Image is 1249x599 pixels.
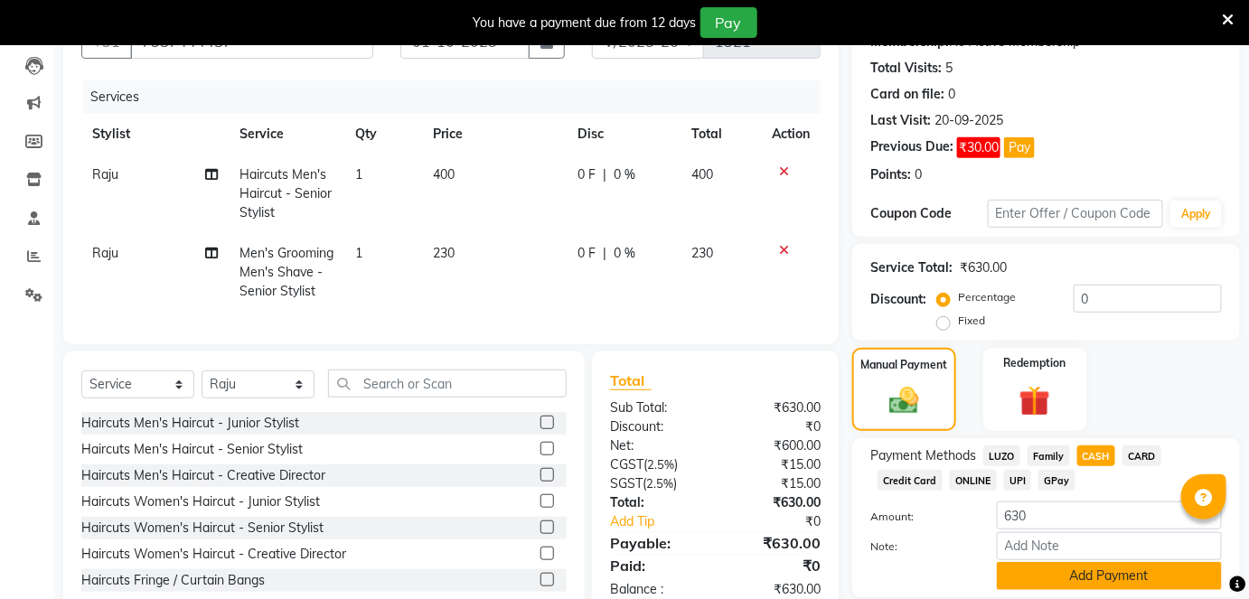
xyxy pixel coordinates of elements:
[1170,201,1222,228] button: Apply
[81,492,320,511] div: Haircuts Women's Haircut - Junior Stylist
[870,446,976,465] span: Payment Methods
[915,165,922,184] div: 0
[988,200,1164,228] input: Enter Offer / Coupon Code
[1004,470,1032,491] span: UPI
[761,114,821,154] th: Action
[596,417,716,436] div: Discount:
[878,470,943,491] span: Credit Card
[614,244,635,263] span: 0 %
[596,398,716,417] div: Sub Total:
[1010,382,1060,421] img: _gift.svg
[596,474,716,493] div: ( )
[948,85,955,104] div: 0
[596,436,716,455] div: Net:
[857,538,983,555] label: Note:
[81,519,324,538] div: Haircuts Women's Haircut - Senior Stylist
[681,114,761,154] th: Total
[474,14,697,33] div: You have a payment due from 12 days
[700,7,757,38] button: Pay
[81,414,299,433] div: Haircuts Men's Haircut - Junior Stylist
[578,165,596,184] span: 0 F
[229,114,345,154] th: Service
[958,289,1016,305] label: Percentage
[646,476,673,491] span: 2.5%
[870,290,926,309] div: Discount:
[715,417,834,436] div: ₹0
[870,85,944,104] div: Card on file:
[715,398,834,417] div: ₹630.00
[870,111,931,130] div: Last Visit:
[958,313,985,329] label: Fixed
[596,493,716,512] div: Total:
[957,137,1000,158] span: ₹30.00
[950,470,997,491] span: ONLINE
[715,493,834,512] div: ₹630.00
[1004,137,1035,158] button: Pay
[433,166,455,183] span: 400
[715,436,834,455] div: ₹600.00
[997,532,1222,560] input: Add Note
[328,370,567,398] input: Search or Scan
[81,545,346,564] div: Haircuts Women's Haircut - Creative Director
[870,59,942,78] div: Total Visits:
[567,114,681,154] th: Disc
[870,258,953,277] div: Service Total:
[239,166,332,220] span: Haircuts Men's Haircut - Senior Stylist
[239,245,333,299] span: Men's Grooming Men's Shave - Senior Stylist
[81,440,303,459] div: Haircuts Men's Haircut - Senior Stylist
[857,509,983,525] label: Amount:
[715,474,834,493] div: ₹15.00
[983,445,1020,466] span: LUZO
[715,455,834,474] div: ₹15.00
[610,456,643,473] span: CGST
[596,455,716,474] div: ( )
[997,562,1222,590] button: Add Payment
[578,244,596,263] span: 0 F
[596,555,716,576] div: Paid:
[596,532,716,554] div: Payable:
[870,204,988,223] div: Coupon Code
[870,165,911,184] div: Points:
[934,111,1003,130] div: 20-09-2025
[715,532,834,554] div: ₹630.00
[1028,445,1070,466] span: Family
[1122,445,1161,466] span: CARD
[92,245,118,261] span: Raju
[692,245,714,261] span: 230
[83,80,834,114] div: Services
[345,114,423,154] th: Qty
[356,166,363,183] span: 1
[715,580,834,599] div: ₹630.00
[81,114,229,154] th: Stylist
[596,512,735,531] a: Add Tip
[647,457,674,472] span: 2.5%
[1004,355,1066,371] label: Redemption
[603,244,606,263] span: |
[860,357,947,373] label: Manual Payment
[422,114,567,154] th: Price
[880,384,928,418] img: _cash.svg
[1077,445,1116,466] span: CASH
[81,571,265,590] div: Haircuts Fringe / Curtain Bangs
[433,245,455,261] span: 230
[610,475,643,491] span: SGST
[715,555,834,576] div: ₹0
[596,580,716,599] div: Balance :
[997,501,1222,529] input: Amount
[945,59,953,78] div: 5
[870,137,953,158] div: Previous Due:
[92,166,118,183] span: Raju
[692,166,714,183] span: 400
[356,245,363,261] span: 1
[1038,470,1075,491] span: GPay
[735,512,834,531] div: ₹0
[603,165,606,184] span: |
[614,165,635,184] span: 0 %
[81,466,325,485] div: Haircuts Men's Haircut - Creative Director
[610,371,652,390] span: Total
[960,258,1007,277] div: ₹630.00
